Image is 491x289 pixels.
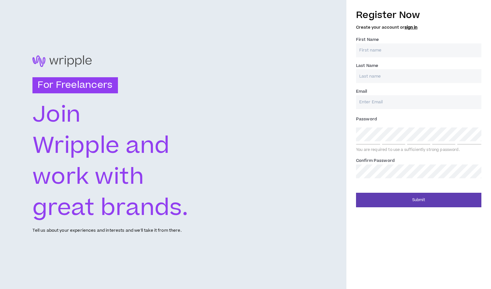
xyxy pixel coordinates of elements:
text: great brands. [32,192,188,224]
label: Email [356,86,367,97]
label: Confirm Password [356,155,395,166]
button: Submit [356,193,481,207]
h3: Register Now [356,8,481,22]
text: work with [32,161,145,193]
input: Enter Email [356,95,481,109]
a: sign in [405,24,417,30]
label: First Name [356,34,379,45]
h3: For Freelancers [32,77,118,93]
input: Last name [356,69,481,83]
label: Last Name [356,61,378,71]
text: Join [32,98,81,131]
input: First name [356,43,481,57]
text: Wripple and [32,130,169,162]
p: Tell us about your experiences and interests and we'll take it from there. [32,228,181,234]
span: Password [356,116,377,122]
div: You are required to use a sufficiently strong password. [356,147,481,153]
h5: Create your account or [356,25,481,30]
